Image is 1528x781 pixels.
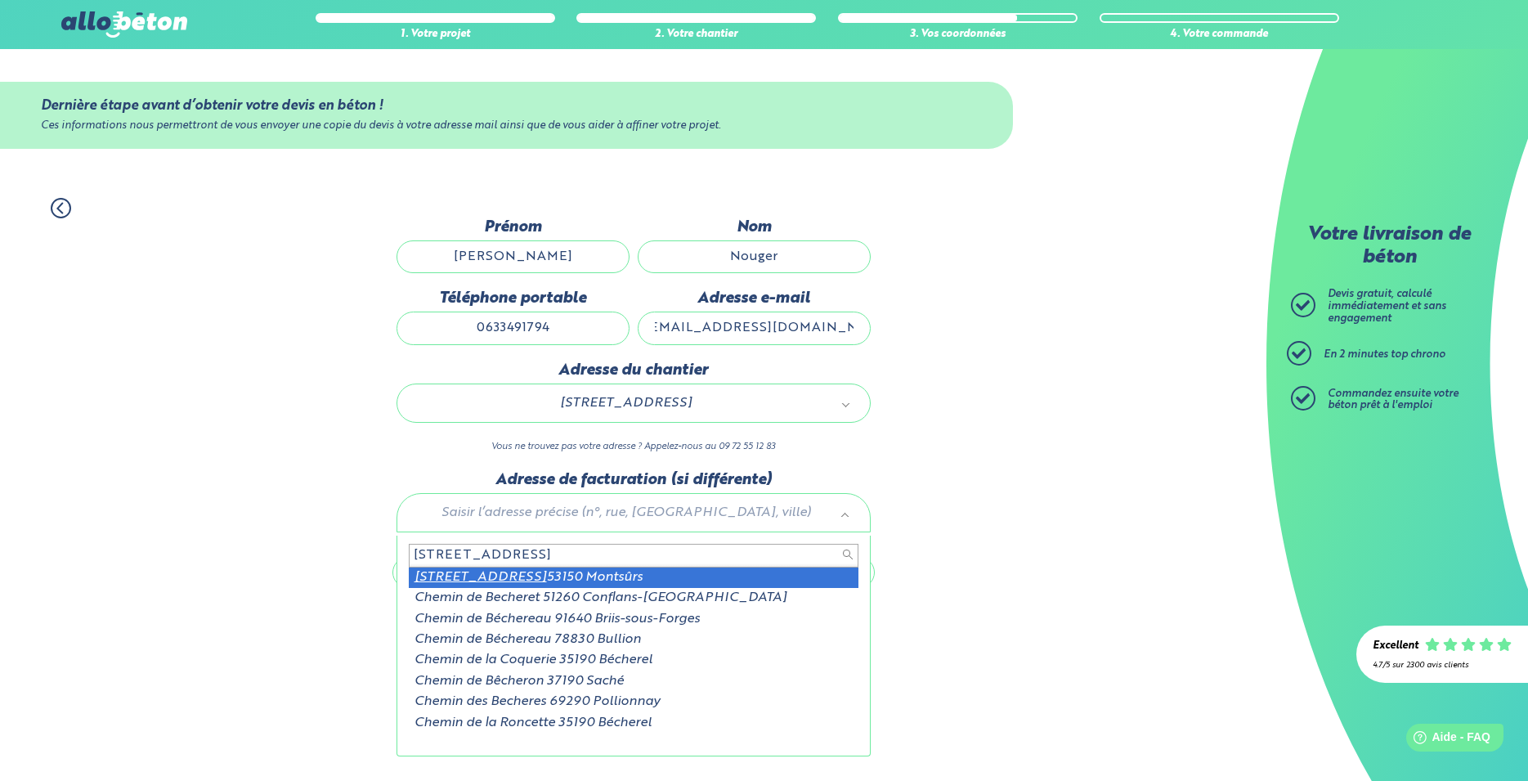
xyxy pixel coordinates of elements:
[409,609,858,630] div: Chemin de Béchereau 91640 Briis-sous-Forges
[409,650,858,671] div: Chemin de la Coquerie 35190 Bécherel
[409,713,858,734] div: Chemin de la Roncette 35190 Bécherel
[409,568,858,588] div: 53150 Montsûrs
[409,692,858,712] div: Chemin des Becheres 69290 Pollionnay
[409,630,858,650] div: Chemin de Béchereau 78830 Bullion
[1382,717,1510,763] iframe: Help widget launcher
[409,671,858,692] div: Chemin de Bêcheron 37190 Saché
[414,571,547,584] span: [STREET_ADDRESS]
[409,588,858,608] div: Chemin de Becheret 51260 Conflans-[GEOGRAPHIC_DATA]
